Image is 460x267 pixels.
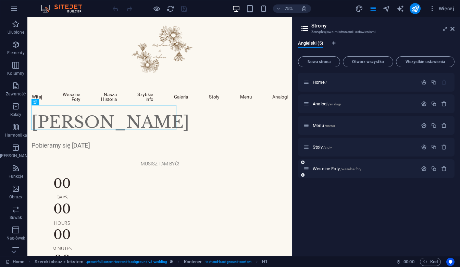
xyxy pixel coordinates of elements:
div: Duplikuj [431,123,437,128]
button: Nowa strona [298,56,340,67]
span: /menu [325,124,335,128]
i: Ten element jest konfigurowalnym ustawieniem wstępnym [170,260,173,264]
button: reload [166,4,174,13]
span: Kod [423,258,438,266]
div: Usuń [441,123,447,128]
div: Analogi/analogi [311,102,418,106]
i: Po zmianie rozmiaru automatycznie dostosowuje poziom powiększenia do wybranego urządzenia. [301,5,307,12]
h6: 75% [283,4,294,13]
span: /weselne-foty [340,167,362,171]
div: Weselne Foty/weselne-foty [311,166,418,171]
button: Usercentrics [446,258,455,266]
div: Duplikuj [431,144,437,150]
nav: breadcrumb [35,258,268,266]
p: Ulubione [8,30,24,35]
span: Kliknij, aby zaznaczyć. Kliknij dwukrotnie, aby edytować [262,258,268,266]
h2: Strony [311,23,455,29]
div: Duplikuj [431,166,437,172]
div: Ustawienia [421,123,427,128]
div: Menu/menu [311,123,418,128]
button: Więcej [426,3,457,14]
span: / [325,81,327,84]
p: Kolumny [7,71,24,76]
i: Nawigator [383,5,390,13]
div: Duplikuj [431,79,437,85]
div: Usuń [441,166,447,172]
span: Nowa strona [301,60,337,64]
span: . preset-fullscreen-text-and-background-v3-wedding [86,258,167,266]
button: 75% [273,4,297,13]
button: Kod [420,258,441,266]
button: text_generator [396,4,404,13]
span: Kliknij, aby otworzyć stronę [313,80,327,85]
span: Kliknij, aby zaznaczyć. Kliknij dwukrotnie, aby edytować [184,258,202,266]
div: Usuń [441,144,447,150]
span: Więcej [429,5,454,12]
i: AI Writer [396,5,404,13]
h6: Czas sesji [396,258,414,266]
i: Projekt (Ctrl+Alt+Y) [355,5,363,13]
button: design [355,4,363,13]
button: pages [369,4,377,13]
h3: Zarządzaj swoimi stronami i ustawieniami [311,29,441,35]
i: Strony (Ctrl+Alt+S) [369,5,377,13]
a: Kliknij, aby anulować zaznaczenie. Kliknij dwukrotnie, aby otworzyć Strony [5,258,24,266]
span: 00 00 [403,258,414,266]
div: Zakładki językowe [298,40,455,54]
span: /analogi [328,102,341,106]
div: Usuń [441,101,447,107]
span: Otwórz wszystko [346,60,390,64]
div: Home/ [311,80,418,84]
button: Wszystkie ustawienia [396,56,455,67]
p: Suwak [10,215,22,220]
p: Obrazy [9,194,23,200]
button: Otwórz wszystko [343,56,393,67]
span: : [408,259,409,264]
div: Ustawienia [421,79,427,85]
p: Nagłówek [7,235,25,241]
span: Kliknij, aby zaznaczyć. Kliknij dwukrotnie, aby edytować [35,258,83,266]
button: navigator [382,4,390,13]
span: /stoly [323,146,332,149]
span: Menu [313,123,335,128]
span: Wszystkie ustawienia [399,60,451,64]
div: Duplikuj [431,101,437,107]
i: Przeładuj stronę [166,5,174,13]
button: Kliknij tutaj, aby wyjść z trybu podglądu i kontynuować edycję [152,4,161,13]
div: Ustawienia [421,166,427,172]
div: Ustawienia [421,101,427,107]
span: Analogi [313,101,341,106]
div: Strony startowej nie można usunąć [441,79,447,85]
p: Elementy [7,50,25,56]
span: Stoły [313,144,332,150]
p: Harmonijka [5,132,27,138]
span: Weselne Foty [313,166,361,171]
p: Funkcje [9,174,23,179]
button: publish [410,3,421,14]
span: Angielski (5) [298,39,323,49]
i: Opublikuj [411,5,419,13]
p: Zawartość [6,91,26,97]
div: Ustawienia [421,144,427,150]
p: Boksy [10,112,22,117]
span: . text-and-background-content [204,258,251,266]
img: Editor Logo [39,4,91,13]
div: Stoły/stoly [311,145,418,149]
